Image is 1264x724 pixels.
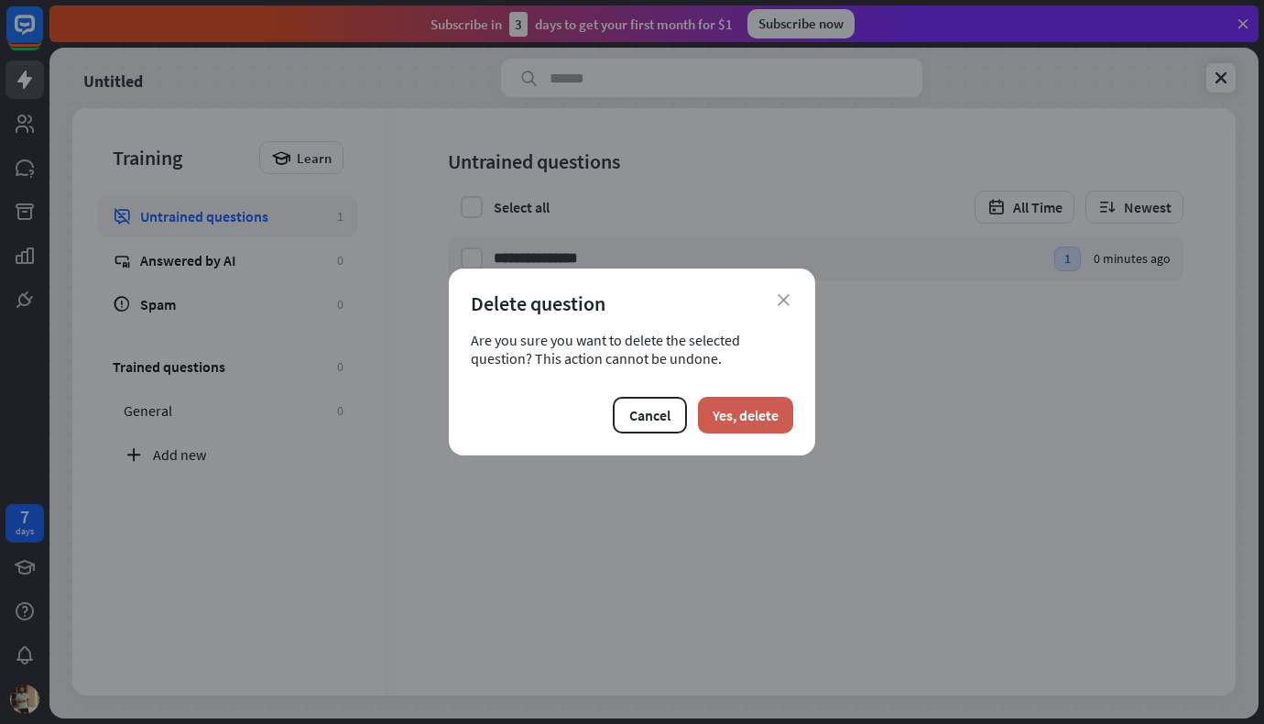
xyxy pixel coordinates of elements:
[471,291,793,316] div: Delete question
[698,397,793,433] button: Yes, delete
[471,331,793,367] div: Are you sure you want to delete the selected question? This action cannot be undone.
[778,294,790,306] i: close
[613,397,687,433] button: Cancel
[15,7,70,62] button: Open LiveChat chat widget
